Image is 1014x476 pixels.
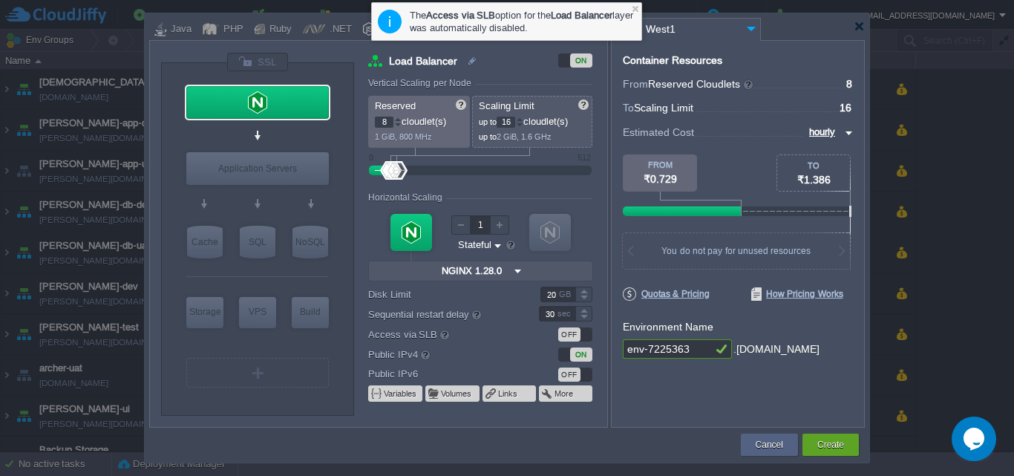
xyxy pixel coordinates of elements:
[479,100,534,111] span: Scaling Limit
[292,226,328,258] div: NoSQL
[410,8,634,35] div: The option for the layer was automatically disabled.
[292,297,329,327] div: Build
[368,326,519,342] label: Access via SLB
[240,226,275,258] div: SQL
[559,287,574,301] div: GB
[498,388,519,400] button: Links
[479,132,497,141] span: up to
[846,78,852,90] span: 8
[292,297,329,328] div: Build Node
[186,152,329,185] div: Application Servers
[239,297,276,328] div: Elastic VPS
[756,437,783,452] button: Cancel
[368,306,519,322] label: Sequential restart delay
[186,297,223,328] div: Storage Containers
[623,160,697,169] div: FROM
[558,327,580,342] div: OFF
[384,388,418,400] button: Variables
[623,321,713,333] label: Environment Name
[570,53,592,68] div: ON
[368,192,446,203] div: Horizontal Scaling
[369,153,373,162] div: 0
[441,388,473,400] button: Volumes
[186,358,329,388] div: Create New Layer
[166,19,192,41] div: Java
[623,55,722,66] div: Container Resources
[479,112,587,128] p: cloudlet(s)
[551,10,612,21] b: Load Balancer
[325,19,352,41] div: .NET
[623,124,694,140] span: Estimated Cost
[265,19,292,41] div: Ruby
[375,112,465,128] p: cloudlet(s)
[557,307,574,321] div: sec
[479,117,497,126] span: up to
[292,226,328,258] div: NoSQL Databases
[644,173,677,185] span: ₹0.729
[219,19,243,41] div: PHP
[817,437,844,452] button: Create
[840,102,851,114] span: 16
[578,153,591,162] div: 512
[952,417,999,461] iframe: chat widget
[623,78,648,90] span: From
[239,297,276,327] div: VPS
[555,388,575,400] button: More
[186,86,329,119] div: Load Balancer
[634,102,693,114] span: Scaling Limit
[623,287,710,301] span: Quotas & Pricing
[426,10,495,21] b: Access via SLB
[375,132,432,141] span: 1 GiB, 800 MHz
[368,346,519,362] label: Public IPv4
[570,348,592,362] div: ON
[368,78,475,88] div: Vertical Scaling per Node
[187,226,223,258] div: Cache
[623,102,634,114] span: To
[733,339,820,359] div: .[DOMAIN_NAME]
[797,174,831,186] span: ₹1.386
[368,366,519,382] label: Public IPv6
[777,161,850,170] div: TO
[240,226,275,258] div: SQL Databases
[648,78,754,90] span: Reserved Cloudlets
[497,132,552,141] span: 2 GiB, 1.6 GHz
[375,100,416,111] span: Reserved
[751,287,843,301] span: How Pricing Works
[368,287,519,302] label: Disk Limit
[558,368,580,382] div: OFF
[186,297,223,327] div: Storage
